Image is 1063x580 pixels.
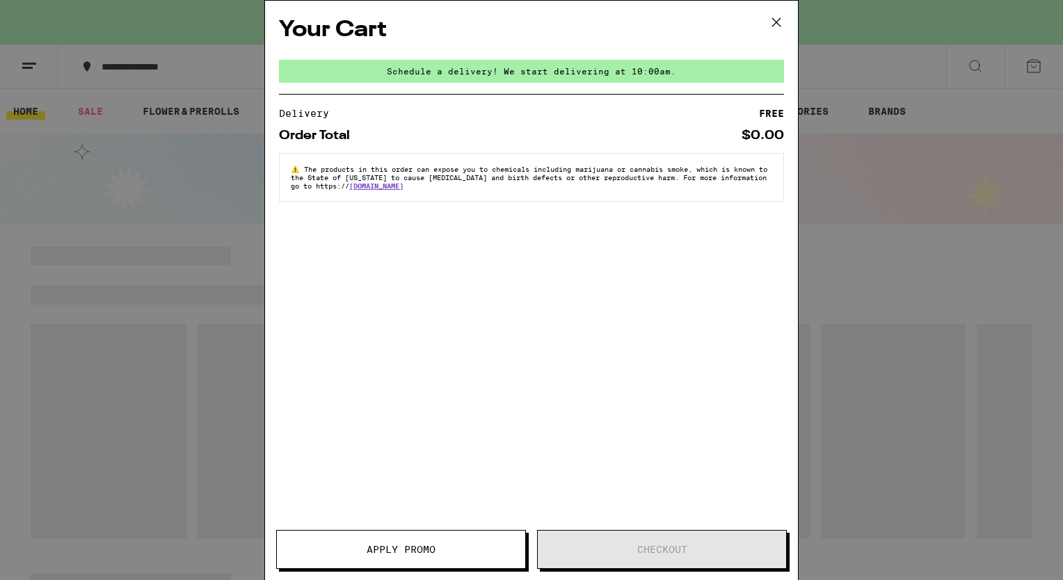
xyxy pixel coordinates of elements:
h2: Your Cart [279,15,784,46]
div: $0.00 [742,129,784,142]
div: Order Total [279,129,360,142]
span: ⚠️ [291,165,304,173]
span: Checkout [637,545,687,554]
button: Apply Promo [276,530,526,569]
div: FREE [759,108,784,118]
span: The products in this order can expose you to chemicals including marijuana or cannabis smoke, whi... [291,165,767,190]
a: [DOMAIN_NAME] [349,182,403,190]
button: Checkout [537,530,787,569]
div: Delivery [279,108,339,118]
div: Schedule a delivery! We start delivering at 10:00am. [279,60,784,83]
span: Apply Promo [367,545,435,554]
